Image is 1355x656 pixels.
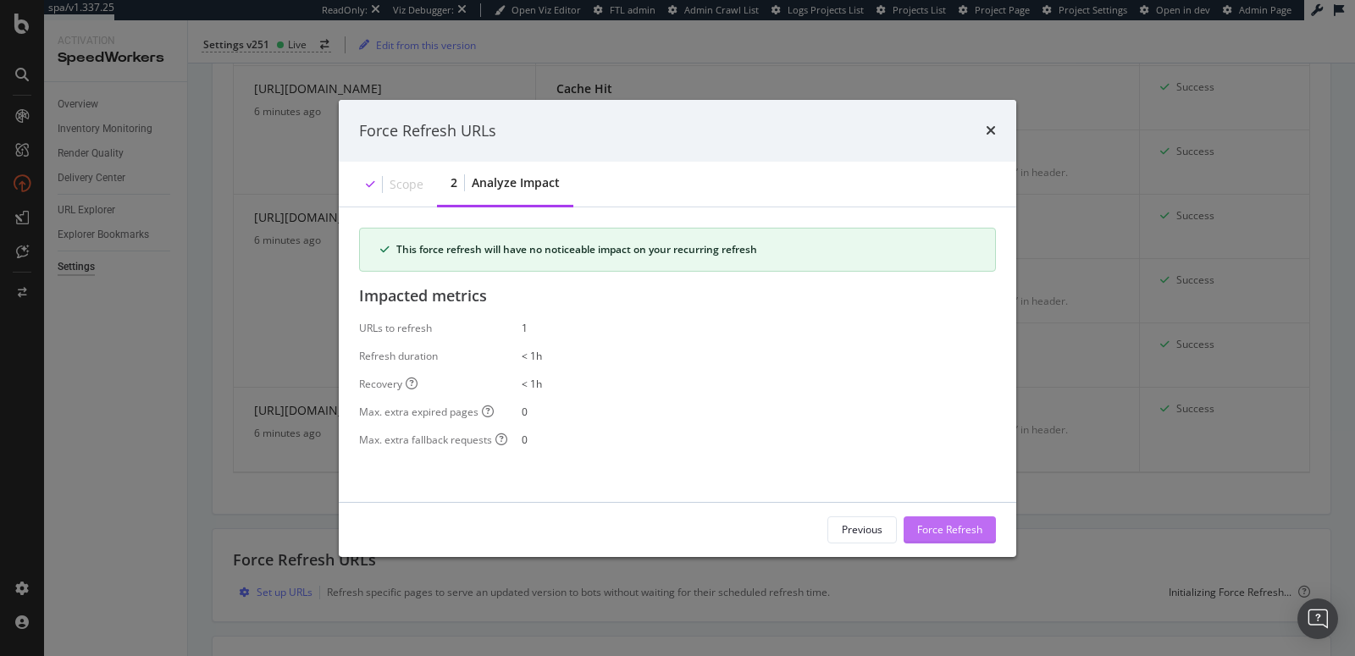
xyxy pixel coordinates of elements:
div: 0 [522,433,996,447]
div: Analyze Impact [472,174,560,191]
div: times [986,119,996,141]
div: Force Refresh [917,522,982,537]
button: Previous [827,516,897,543]
div: Max. extra fallback requests [359,433,507,447]
div: 2 [451,174,457,191]
div: Max. extra expired pages [359,405,494,419]
button: Force Refresh [904,516,996,543]
div: Open Intercom Messenger [1297,598,1338,639]
div: modal [339,99,1016,556]
div: Refresh duration [359,349,495,363]
div: URLs to refresh [359,321,495,335]
div: Scope [390,176,423,193]
div: Previous [842,522,882,537]
div: Recovery [359,377,418,391]
div: This force refresh will have no noticeable impact on your recurring refresh [396,242,975,257]
div: success banner [359,228,996,272]
div: Impacted metrics [359,285,996,307]
div: 0 [522,405,996,419]
div: 1 [522,321,996,335]
div: < 1h [522,377,996,391]
div: Force Refresh URLs [359,119,496,141]
div: < 1h [522,349,996,363]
